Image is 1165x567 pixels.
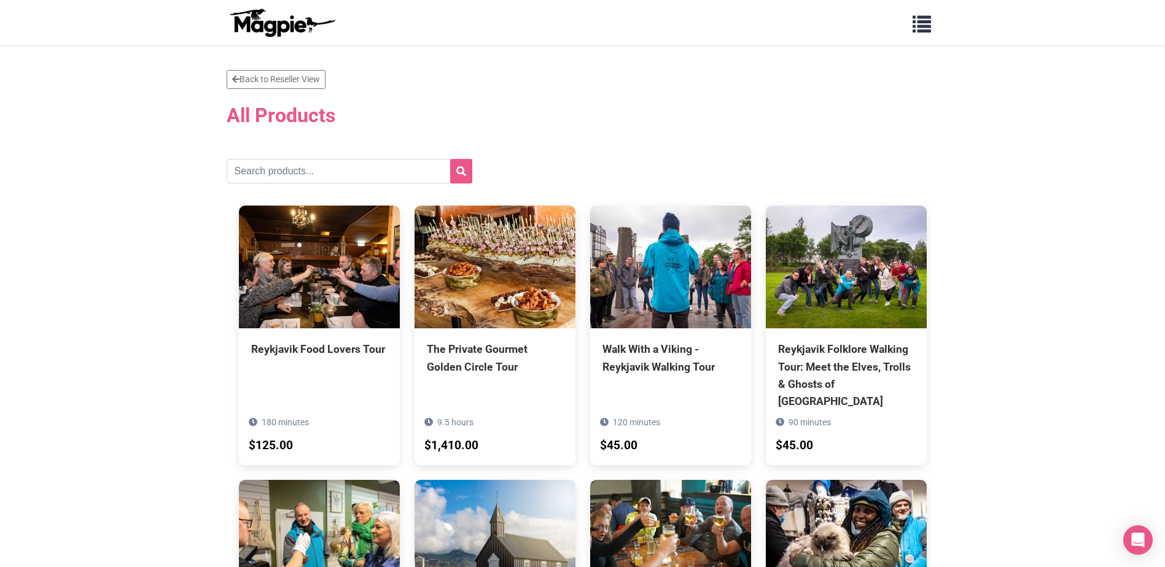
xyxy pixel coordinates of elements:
[415,206,575,328] img: The Private Gourmet Golden Circle Tour
[766,206,927,465] a: Reykjavik Folklore Walking Tour: Meet the Elves, Trolls & Ghosts of [GEOGRAPHIC_DATA] 90 minutes ...
[437,417,473,427] span: 9.5 hours
[766,206,927,328] img: Reykjavik Folklore Walking Tour: Meet the Elves, Trolls & Ghosts of Iceland
[1123,525,1153,555] div: Open Intercom Messenger
[227,96,939,134] h2: All Products
[251,341,388,358] div: Reykjavik Food Lovers Tour
[415,206,575,430] a: The Private Gourmet Golden Circle Tour 9.5 hours $1,410.00
[776,436,813,455] div: $45.00
[789,417,831,427] span: 90 minutes
[427,341,563,375] div: The Private Gourmet Golden Circle Tour
[262,417,309,427] span: 180 minutes
[590,206,751,328] img: Walk With a Viking - Reykjavik Walking Tour
[227,70,325,89] a: Back to Reseller View
[227,159,472,183] input: Search products...
[600,436,637,455] div: $45.00
[778,341,914,410] div: Reykjavik Folklore Walking Tour: Meet the Elves, Trolls & Ghosts of [GEOGRAPHIC_DATA]
[227,8,337,37] img: logo-ab69f6fb50320c5b225c76a69d11143b.png
[239,206,400,413] a: Reykjavik Food Lovers Tour 180 minutes $125.00
[590,206,751,430] a: Walk With a Viking - Reykjavik Walking Tour 120 minutes $45.00
[613,417,660,427] span: 120 minutes
[602,341,739,375] div: Walk With a Viking - Reykjavik Walking Tour
[239,206,400,328] img: Reykjavik Food Lovers Tour
[424,436,478,455] div: $1,410.00
[249,436,293,455] div: $125.00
